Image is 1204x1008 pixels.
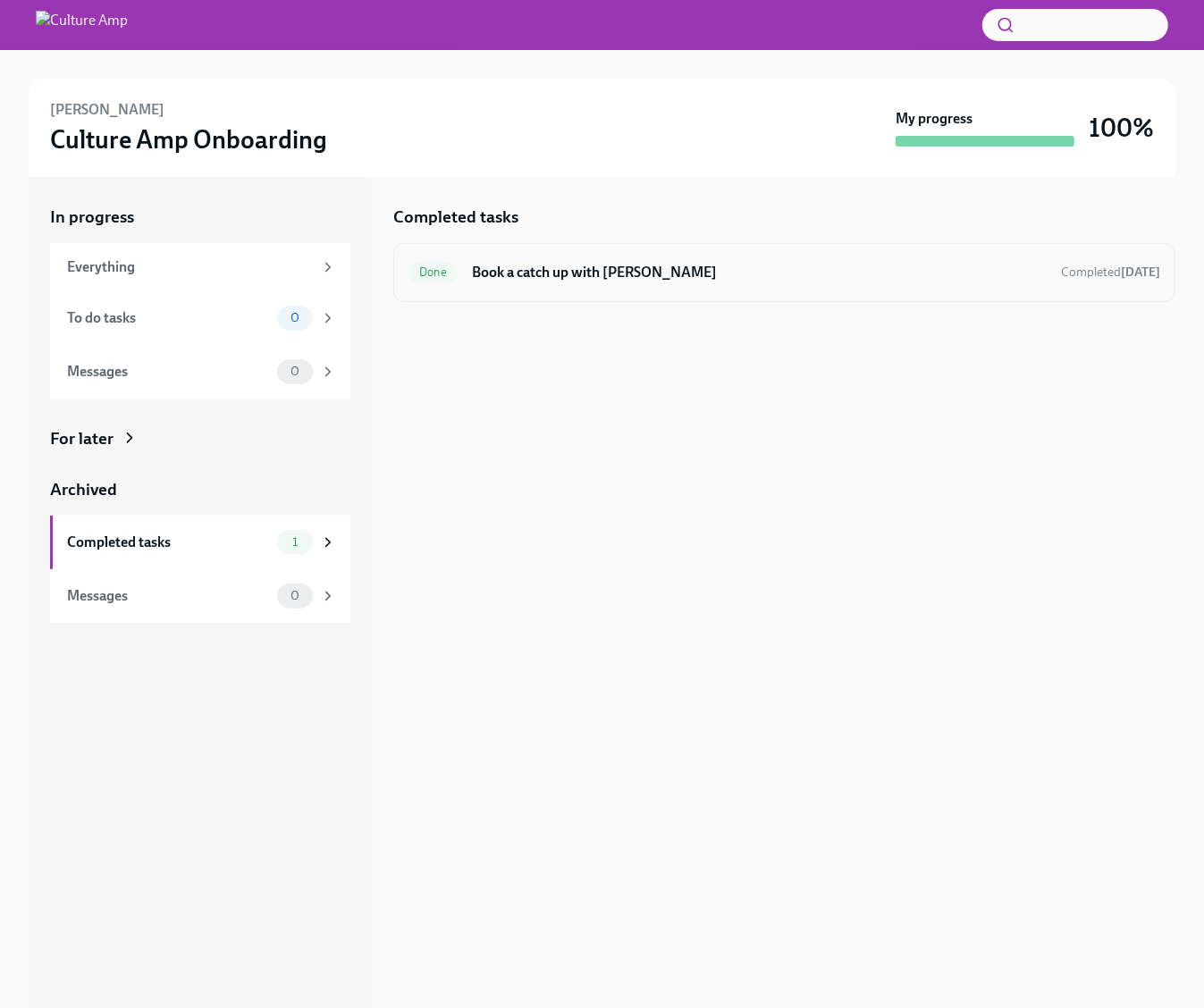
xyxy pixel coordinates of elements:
[1061,264,1160,281] span: September 9th, 2025 16:19
[67,586,270,606] div: Messages
[1089,112,1154,144] h3: 100%
[282,535,308,549] span: 1
[408,265,458,279] span: Done
[408,258,1160,287] a: DoneBook a catch up with [PERSON_NAME]Completed[DATE]
[50,478,350,501] a: Archived
[280,365,310,378] span: 0
[1121,265,1160,280] strong: [DATE]
[67,257,313,277] div: Everything
[280,311,310,324] span: 0
[67,308,270,328] div: To do tasks
[896,109,972,129] strong: My progress
[50,427,114,450] div: For later
[50,123,327,155] h3: Culture Amp Onboarding
[280,589,310,602] span: 0
[472,263,1047,282] h6: Book a catch up with [PERSON_NAME]
[50,291,350,345] a: To do tasks0
[1061,265,1160,280] span: Completed
[50,569,350,623] a: Messages0
[67,533,270,552] div: Completed tasks
[50,243,350,291] a: Everything
[36,11,128,39] img: Culture Amp
[50,345,350,399] a: Messages0
[50,427,350,450] a: For later
[393,206,518,229] h5: Completed tasks
[50,206,350,229] a: In progress
[50,516,350,569] a: Completed tasks1
[67,362,270,382] div: Messages
[50,100,164,120] h6: [PERSON_NAME]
